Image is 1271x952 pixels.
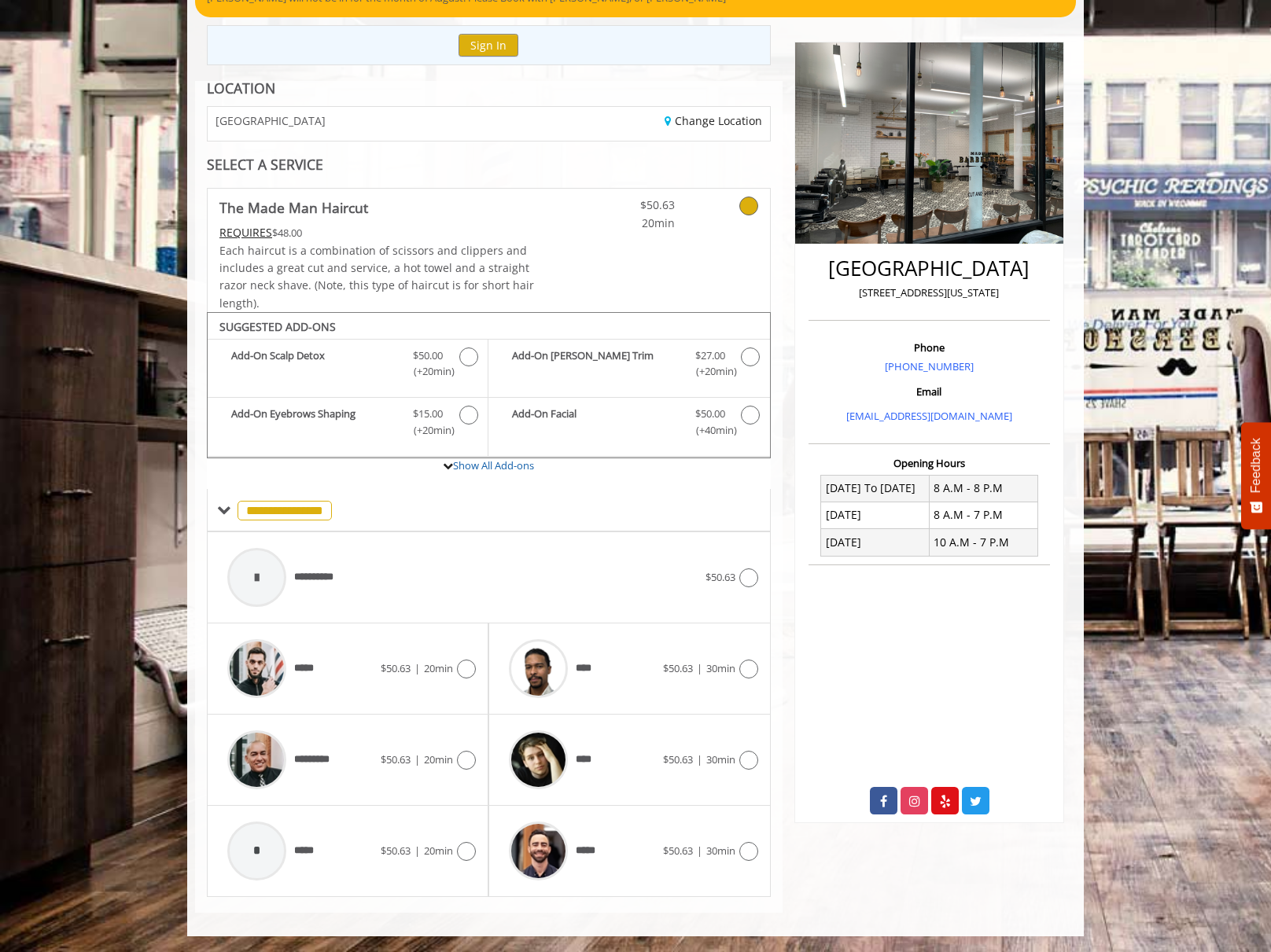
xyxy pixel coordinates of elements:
a: [PHONE_NUMBER] [885,359,974,373]
b: Add-On [PERSON_NAME] Trim [512,347,679,380]
td: [DATE] [821,529,930,556]
span: Feedback [1249,438,1263,493]
span: | [697,752,702,766]
span: | [697,844,702,858]
span: | [697,661,702,675]
b: LOCATION [207,79,275,97]
span: $50.00 [695,406,725,422]
span: $50.63 [381,661,411,675]
button: Feedback - Show survey [1241,422,1271,529]
span: $27.00 [695,347,725,364]
span: $50.63 [582,197,675,214]
b: SUGGESTED ADD-ONS [219,319,336,334]
span: 20min [582,215,675,232]
span: (+20min ) [405,422,451,439]
span: [GEOGRAPHIC_DATA] [216,115,326,127]
label: Add-On Facial [496,406,761,443]
span: $50.63 [663,844,693,858]
span: $50.00 [413,347,443,364]
span: This service needs some Advance to be paid before we block your appointment [219,225,272,240]
div: SELECT A SERVICE [207,157,771,172]
td: [DATE] To [DATE] [821,475,930,502]
span: (+40min ) [687,422,733,439]
div: $48.00 [219,224,536,241]
span: | [414,661,420,675]
h3: Email [812,386,1046,397]
span: Each haircut is a combination of scissors and clippers and includes a great cut and service, a ho... [219,243,534,311]
b: Add-On Eyebrows Shaping [231,406,397,439]
div: The Made Man Haircut Add-onS [207,312,771,458]
span: $50.63 [663,752,693,766]
span: | [414,844,420,858]
h3: Phone [812,342,1046,353]
td: 8 A.M - 7 P.M [929,502,1037,528]
button: Sign In [459,34,518,57]
label: Add-On Eyebrows Shaping [216,406,480,443]
span: $50.63 [705,570,735,584]
span: $50.63 [381,844,411,858]
span: | [414,752,420,766]
td: 10 A.M - 7 P.M [929,529,1037,556]
a: Change Location [665,113,762,128]
span: 30min [706,752,735,766]
td: 8 A.M - 8 P.M [929,475,1037,502]
a: [EMAIL_ADDRESS][DOMAIN_NAME] [846,409,1012,423]
span: (+20min ) [687,363,733,380]
span: 30min [706,844,735,858]
b: Add-On Scalp Detox [231,347,397,380]
span: 20min [424,844,453,858]
p: [STREET_ADDRESS][US_STATE] [812,285,1046,301]
span: (+20min ) [405,363,451,380]
b: The Made Man Haircut [219,197,368,219]
span: $50.63 [663,661,693,675]
td: [DATE] [821,502,930,528]
span: $50.63 [381,752,411,766]
h2: [GEOGRAPHIC_DATA] [812,257,1046,280]
span: $15.00 [413,406,443,422]
label: Add-On Beard Trim [496,347,761,384]
label: Add-On Scalp Detox [216,347,480,384]
h3: Opening Hours [809,458,1050,469]
span: 20min [424,752,453,766]
span: 20min [424,661,453,675]
span: 30min [706,661,735,675]
a: Show All Add-ons [453,458,534,472]
b: Add-On Facial [512,406,679,439]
